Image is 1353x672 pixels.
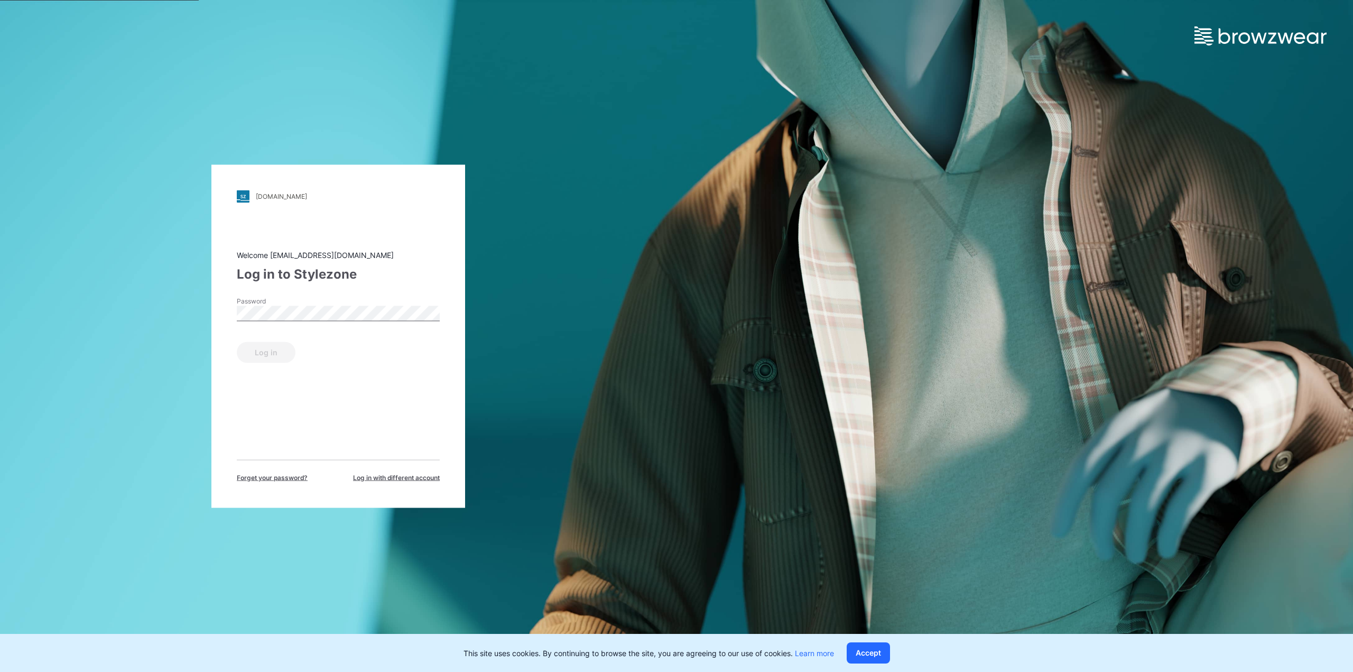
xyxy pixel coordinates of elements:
img: browzwear-logo.e42bd6dac1945053ebaf764b6aa21510.svg [1194,26,1327,45]
label: Password [237,296,311,306]
a: Learn more [795,649,834,658]
button: Accept [847,642,890,664]
div: Welcome [EMAIL_ADDRESS][DOMAIN_NAME] [237,249,440,260]
span: Log in with different account [353,473,440,482]
a: [DOMAIN_NAME] [237,190,440,202]
div: Log in to Stylezone [237,264,440,283]
p: This site uses cookies. By continuing to browse the site, you are agreeing to our use of cookies. [464,648,834,659]
img: stylezone-logo.562084cfcfab977791bfbf7441f1a819.svg [237,190,249,202]
span: Forget your password? [237,473,308,482]
div: [DOMAIN_NAME] [256,192,307,200]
